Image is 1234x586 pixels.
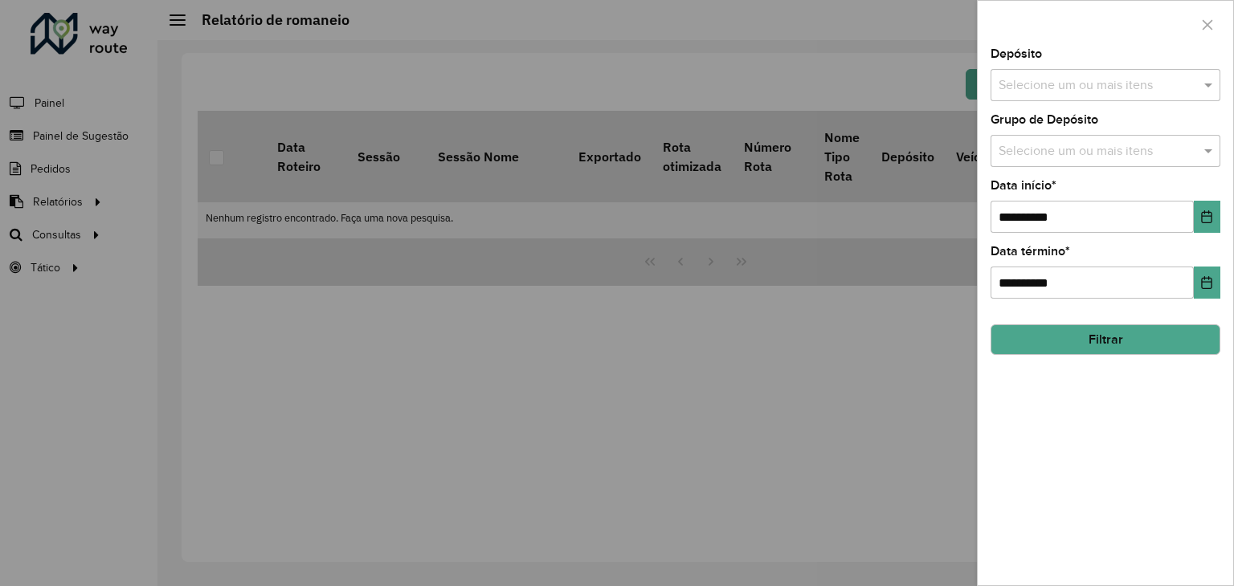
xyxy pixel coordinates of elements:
[991,44,1042,63] label: Depósito
[991,110,1098,129] label: Grupo de Depósito
[991,242,1070,261] label: Data término
[991,324,1220,355] button: Filtrar
[1194,201,1220,233] button: Choose Date
[991,176,1056,195] label: Data início
[1194,267,1220,299] button: Choose Date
